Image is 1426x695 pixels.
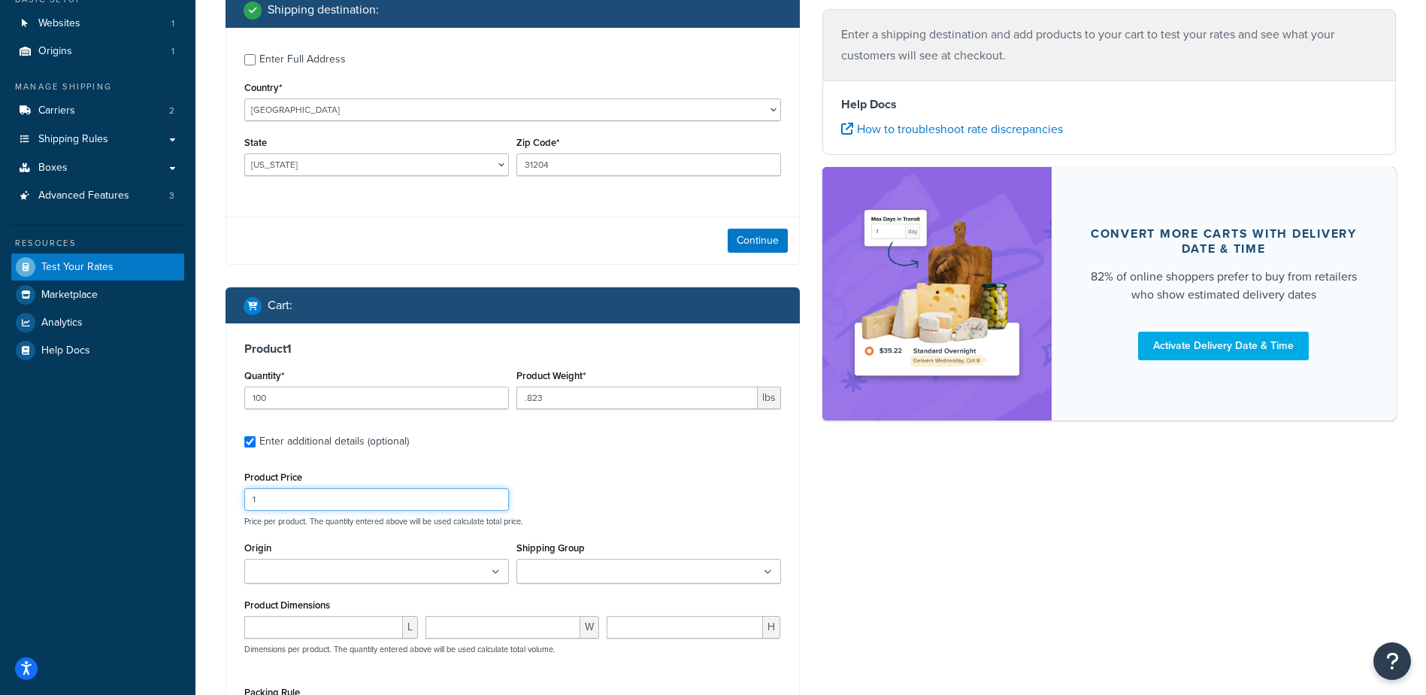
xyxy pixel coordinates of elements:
[516,370,586,381] label: Product Weight*
[169,190,174,202] span: 3
[41,317,83,329] span: Analytics
[11,10,184,38] li: Websites
[38,17,80,30] span: Websites
[244,599,330,611] label: Product Dimensions
[11,253,184,281] a: Test Your Rates
[11,182,184,210] li: Advanced Features
[244,542,271,554] label: Origin
[11,38,184,65] a: Origins1
[244,341,781,357] h3: Product 1
[171,45,174,58] span: 1
[171,17,174,30] span: 1
[1373,642,1411,680] button: Open Resource Center
[241,644,556,654] p: Dimensions per product. The quantity entered above will be used calculate total volume.
[38,45,72,58] span: Origins
[728,229,788,253] button: Continue
[841,24,1378,66] p: Enter a shipping destination and add products to your cart to test your rates and see what your c...
[845,190,1029,397] img: feature-image-ddt-36eae7f7280da8017bfb280eaccd9c446f90b1fe08728e4019434db127062ab4.png
[11,337,184,364] a: Help Docs
[41,289,98,302] span: Marketplace
[763,616,780,639] span: H
[516,542,585,554] label: Shipping Group
[244,387,509,409] input: 0
[244,137,267,148] label: State
[244,436,256,448] input: Enter additional details (optional)
[38,190,129,202] span: Advanced Features
[41,344,90,357] span: Help Docs
[11,38,184,65] li: Origins
[38,162,68,175] span: Boxes
[244,370,284,381] label: Quantity*
[1088,226,1360,256] div: Convert more carts with delivery date & time
[516,387,758,409] input: 0.00
[1138,332,1309,360] a: Activate Delivery Date & Time
[241,516,785,527] p: Price per product. The quantity entered above will be used calculate total price.
[259,49,346,70] div: Enter Full Address
[11,97,184,125] li: Carriers
[11,309,184,336] a: Analytics
[244,472,302,483] label: Product Price
[580,616,599,639] span: W
[11,97,184,125] a: Carriers2
[841,96,1378,114] h4: Help Docs
[268,299,292,312] h2: Cart :
[11,80,184,93] div: Manage Shipping
[38,105,75,117] span: Carriers
[244,54,256,65] input: Enter Full Address
[403,616,418,639] span: L
[169,105,174,117] span: 2
[11,182,184,210] a: Advanced Features3
[1088,268,1360,304] div: 82% of online shoppers prefer to buy from retailers who show estimated delivery dates
[244,82,282,93] label: Country*
[41,261,114,274] span: Test Your Rates
[11,281,184,308] a: Marketplace
[758,387,781,409] span: lbs
[516,137,559,148] label: Zip Code*
[11,126,184,153] a: Shipping Rules
[11,10,184,38] a: Websites1
[11,237,184,250] div: Resources
[259,431,409,452] div: Enter additional details (optional)
[11,154,184,182] a: Boxes
[841,120,1063,138] a: How to troubleshoot rate discrepancies
[38,133,108,146] span: Shipping Rules
[268,3,379,17] h2: Shipping destination :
